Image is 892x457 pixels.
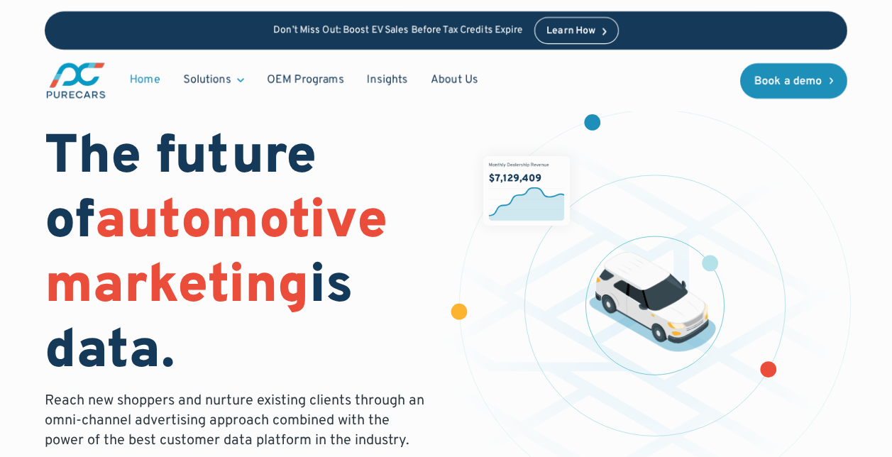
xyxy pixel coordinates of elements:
[356,67,419,94] a: Insights
[45,126,429,385] h1: The future of is data.
[754,76,822,87] div: Book a demo
[119,67,172,94] a: Home
[273,25,523,37] p: Don’t Miss Out: Boost EV Sales Before Tax Credits Expire
[45,61,107,100] img: purecars logo
[546,26,595,36] div: Learn How
[483,156,570,226] img: chart showing monthly dealership revenue of $7m
[45,391,429,451] p: Reach new shoppers and nurture existing clients through an omni-channel advertising approach comb...
[534,17,619,44] a: Learn How
[172,67,255,94] div: Solutions
[589,252,716,352] img: illustration of a vehicle
[183,72,231,88] div: Solutions
[45,189,387,321] span: automotive marketing
[45,61,107,100] a: main
[740,63,848,99] a: Book a demo
[255,67,356,94] a: OEM Programs
[419,67,490,94] a: About Us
